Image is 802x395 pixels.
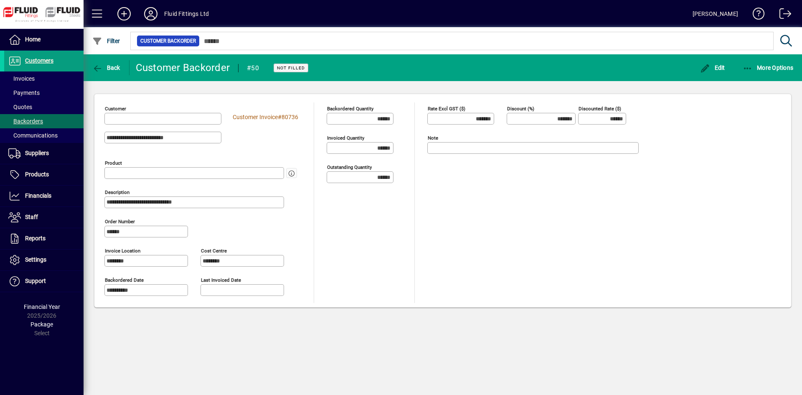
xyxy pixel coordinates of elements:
span: Financial Year [24,303,60,310]
span: Invoices [8,75,35,82]
span: Quotes [8,104,32,110]
span: Back [92,64,120,71]
a: Customer Invoice#80736 [230,112,301,122]
a: Payments [4,86,84,100]
div: [PERSON_NAME] [693,7,738,20]
a: Suppliers [4,143,84,164]
a: Products [4,164,84,185]
mat-label: Discounted rate ($) [579,106,621,112]
span: Not Filled [277,65,305,71]
a: Staff [4,207,84,228]
a: Settings [4,250,84,270]
button: Edit [698,60,727,75]
span: # [278,114,282,120]
mat-label: Cost Centre [201,248,227,254]
mat-label: Backordered Quantity [327,106,373,112]
button: More Options [741,60,796,75]
span: Customer Invoice [233,114,278,120]
mat-label: Description [105,189,129,195]
a: Financials [4,186,84,206]
span: Staff [25,214,38,220]
span: Home [25,36,41,43]
span: More Options [743,64,794,71]
button: Add [111,6,137,21]
span: Customers [25,57,53,64]
button: Back [90,60,122,75]
span: Communications [8,132,58,139]
a: Home [4,29,84,50]
span: Reports [25,235,46,242]
app-page-header-button: Back [84,60,129,75]
mat-label: Outstanding Quantity [327,164,372,170]
a: Quotes [4,100,84,114]
mat-label: Backordered date [105,277,144,283]
mat-label: Product [105,160,122,166]
mat-label: Order number [105,219,135,224]
span: Financials [25,192,51,199]
span: Settings [25,256,46,263]
span: Payments [8,89,40,96]
span: Support [25,278,46,284]
a: Invoices [4,71,84,86]
a: Support [4,271,84,292]
mat-label: Customer [105,106,126,112]
a: Communications [4,128,84,143]
mat-label: Invoice location [105,248,140,254]
a: Knowledge Base [746,2,765,29]
mat-label: Discount (%) [507,106,534,112]
div: Fluid Fittings Ltd [164,7,209,20]
a: Logout [773,2,792,29]
span: Filter [92,38,120,44]
a: Reports [4,228,84,249]
mat-label: Last invoiced date [201,277,241,283]
button: Profile [137,6,164,21]
span: Suppliers [25,150,49,156]
mat-label: Rate excl GST ($) [428,106,465,112]
span: Package [30,321,53,328]
div: Customer Backorder [136,61,230,74]
span: Customer Backorder [140,37,196,45]
mat-label: Invoiced Quantity [327,135,364,141]
button: Filter [90,33,122,48]
a: Backorders [4,114,84,128]
span: Edit [700,64,725,71]
mat-label: Note [428,135,438,141]
span: Backorders [8,118,43,125]
span: Products [25,171,49,178]
div: #50 [247,61,259,75]
span: 80736 [282,114,298,120]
